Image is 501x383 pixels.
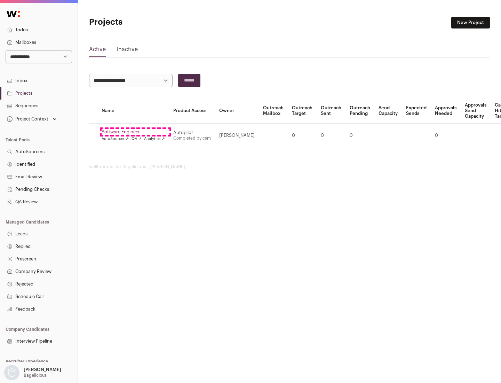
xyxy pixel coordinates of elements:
[132,136,141,142] a: QA ↗
[169,98,215,124] th: Product Access
[345,124,374,148] td: 0
[6,116,48,122] div: Project Context
[89,17,223,28] h1: Projects
[144,136,165,142] a: Analytics ↗
[259,98,288,124] th: Outreach Mailbox
[345,98,374,124] th: Outreach Pending
[24,373,47,378] p: Bagelicious
[3,7,24,21] img: Wellfound
[288,124,317,148] td: 0
[451,17,490,29] a: New Project
[317,124,345,148] td: 0
[3,365,63,380] button: Open dropdown
[374,98,402,124] th: Send Capacity
[215,98,259,124] th: Owner
[431,98,461,124] th: Approvals Needed
[89,45,106,56] a: Active
[288,98,317,124] th: Outreach Target
[117,45,138,56] a: Inactive
[6,114,58,124] button: Open dropdown
[461,98,491,124] th: Approvals Send Capacity
[97,98,169,124] th: Name
[89,164,490,170] footer: wellfound:ai for Bagelicious - [PERSON_NAME]
[102,136,129,142] a: AutoSourcer ↗
[4,365,19,380] img: nopic.png
[402,98,431,124] th: Expected Sends
[317,98,345,124] th: Outreach Sent
[215,124,259,148] td: [PERSON_NAME]
[24,367,61,373] p: [PERSON_NAME]
[173,136,211,140] a: Completed by csm
[102,129,165,135] a: Software Engineer
[431,124,461,148] td: 0
[173,130,211,135] div: Autopilot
